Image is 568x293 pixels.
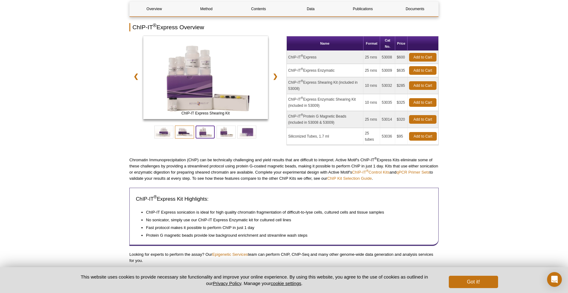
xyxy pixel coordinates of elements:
[70,274,439,287] p: This website uses cookies to provide necessary site functionality and improve your online experie...
[449,276,498,288] button: Got it!
[301,113,303,117] sup: ®
[287,51,363,64] td: ChIP-IT Express
[380,94,395,111] td: 53035
[380,111,395,128] td: 53014
[136,195,432,203] h3: ChIP-IT Express Kit Highlights:
[380,51,395,64] td: 53008
[547,272,562,287] div: Open Intercom Messenger
[380,128,395,145] td: 53036
[380,64,395,77] td: 53009
[409,66,436,75] a: Add to Cart
[395,94,408,111] td: $325
[363,94,380,111] td: 10 rxns
[287,94,363,111] td: ChIP-IT Express Enzymatic Shearing Kit (included in 53009)
[409,132,437,141] a: Add to Cart
[338,2,387,16] a: Publications
[363,51,380,64] td: 25 rxns
[374,157,377,160] sup: ®
[395,36,408,51] th: Price
[366,169,369,173] sup: ®
[287,36,363,51] th: Name
[287,128,363,145] td: Siliconized Tubes, 1.7 ml
[287,77,363,94] td: ChIP-IT Express Shearing Kit (included in 53008)
[301,79,303,83] sup: ®
[352,170,390,175] a: ChIP-IT®Control Kits
[144,110,266,116] span: ChIP-IT Express Shearing Kit
[301,96,303,100] sup: ®
[182,2,231,16] a: Method
[363,64,380,77] td: 25 rxns
[363,128,380,145] td: 25 tubes
[287,64,363,77] td: ChIP-IT Express Enzymatic
[146,207,426,215] li: ChIP-IT Express sonication is ideal for high quality chromatin fragmentation of difficult-to-lyse...
[271,281,301,286] button: cookie settings
[395,111,408,128] td: $320
[301,67,303,71] sup: ®
[269,69,282,83] a: ❯
[395,64,408,77] td: $635
[129,251,439,264] p: Looking for experts to perform the assay? Our team can perform ChIP, ChIP-Seq and many other geno...
[129,157,439,182] p: Chromatin Immunoprecipitation (ChIP) can be technically challenging and yield results that are di...
[363,77,380,94] td: 10 rxns
[146,231,426,239] li: Protein G magnetic beads provide low background enrichment and streamline wash steps
[409,53,436,62] a: Add to Cart
[212,252,248,257] a: Epigenetic Services
[129,23,439,31] h2: ChIP-IT Express Overview
[287,111,363,128] td: ChIP-IT Protein G Magnetic Beads (included in 53008 & 53009)
[146,223,426,231] li: Fast protocol makes it possible to perform ChIP in just 1 day
[286,2,335,16] a: Data
[146,215,426,223] li: No sonicator, simply use our ChIP-IT Express Enzymatic kit for cultured cell lines
[153,23,156,28] sup: ®
[301,54,303,58] sup: ®
[129,69,143,83] a: ❮
[396,170,430,175] a: qPCR Primer Sets
[391,2,440,16] a: Documents
[154,195,157,199] sup: ®
[409,98,436,107] a: Add to Cart
[409,115,436,124] a: Add to Cart
[143,36,268,119] img: ChIP-IT Express Shearing Kit
[130,2,179,16] a: Overview
[143,36,268,121] a: ChIP-IT Express Shearing Kit
[234,2,283,16] a: Contents
[213,281,241,286] a: Privacy Policy
[409,81,436,90] a: Add to Cart
[395,77,408,94] td: $285
[363,36,380,51] th: Format
[395,51,408,64] td: $600
[380,36,395,51] th: Cat No.
[363,111,380,128] td: 25 rxns
[395,128,408,145] td: $95
[327,176,372,181] a: ChIP Kit Selection Guide
[380,77,395,94] td: 53032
